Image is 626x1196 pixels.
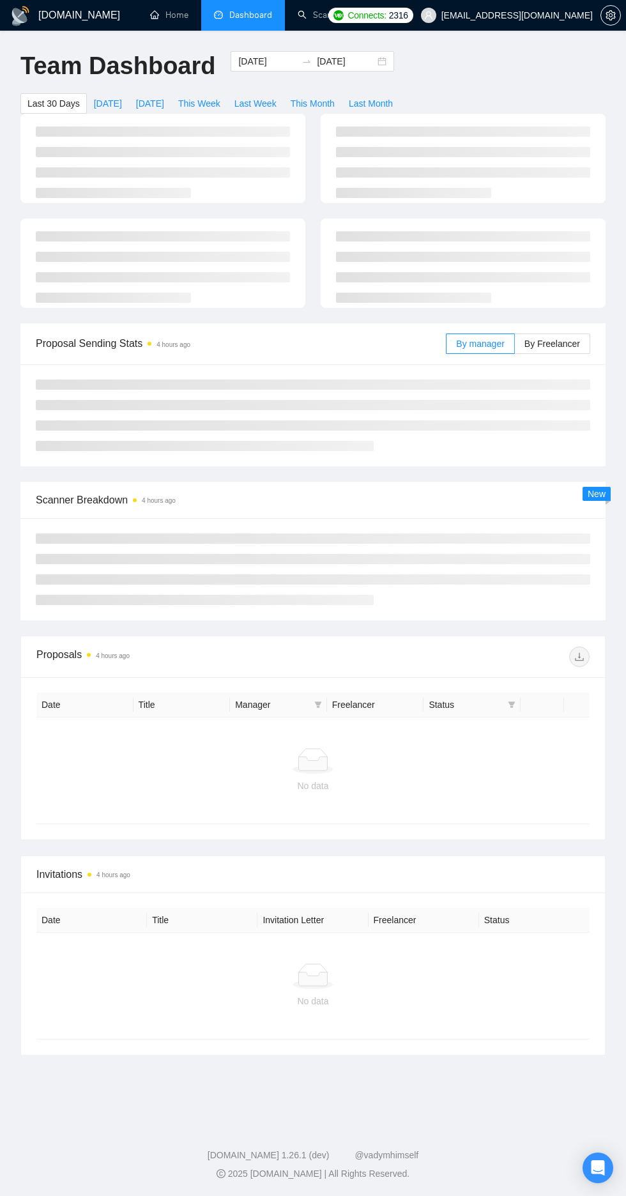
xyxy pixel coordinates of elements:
[600,5,621,26] button: setting
[47,994,579,1008] div: No data
[96,652,130,659] time: 4 hours ago
[524,339,580,349] span: By Freelancer
[302,56,312,66] span: to
[342,93,400,114] button: Last Month
[156,341,190,348] time: 4 hours ago
[36,693,134,717] th: Date
[479,908,590,933] th: Status
[217,1169,225,1178] span: copyright
[96,871,130,878] time: 4 hours ago
[136,96,164,111] span: [DATE]
[147,908,257,933] th: Title
[10,1167,616,1181] div: 2025 [DOMAIN_NAME] | All Rights Reserved.
[178,96,220,111] span: This Week
[134,693,231,717] th: Title
[229,10,272,20] span: Dashboard
[312,695,324,714] span: filter
[142,497,176,504] time: 4 hours ago
[230,693,327,717] th: Manager
[505,695,518,714] span: filter
[238,54,296,68] input: Start date
[20,93,87,114] button: Last 30 Days
[235,698,309,712] span: Manager
[171,93,227,114] button: This Week
[389,8,408,22] span: 2316
[36,492,590,508] span: Scanner Breakdown
[601,10,620,20] span: setting
[424,11,433,20] span: user
[298,10,345,20] a: searchScanner
[129,93,171,114] button: [DATE]
[94,96,122,111] span: [DATE]
[456,339,504,349] span: By manager
[327,693,424,717] th: Freelancer
[208,1150,330,1160] a: [DOMAIN_NAME] 1.26.1 (dev)
[150,10,188,20] a: homeHome
[347,8,386,22] span: Connects:
[87,93,129,114] button: [DATE]
[257,908,368,933] th: Invitation Letter
[36,335,446,351] span: Proposal Sending Stats
[314,701,322,709] span: filter
[588,489,606,499] span: New
[27,96,80,111] span: Last 30 Days
[429,698,503,712] span: Status
[600,10,621,20] a: setting
[47,779,579,793] div: No data
[317,54,375,68] input: End date
[214,10,223,19] span: dashboard
[234,96,277,111] span: Last Week
[369,908,479,933] th: Freelancer
[583,1153,613,1183] div: Open Intercom Messenger
[508,701,515,709] span: filter
[36,866,590,882] span: Invitations
[36,908,147,933] th: Date
[349,96,393,111] span: Last Month
[36,647,313,667] div: Proposals
[291,96,335,111] span: This Month
[10,6,31,26] img: logo
[355,1150,418,1160] a: @vadymhimself
[227,93,284,114] button: Last Week
[302,56,312,66] span: swap-right
[20,51,215,81] h1: Team Dashboard
[284,93,342,114] button: This Month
